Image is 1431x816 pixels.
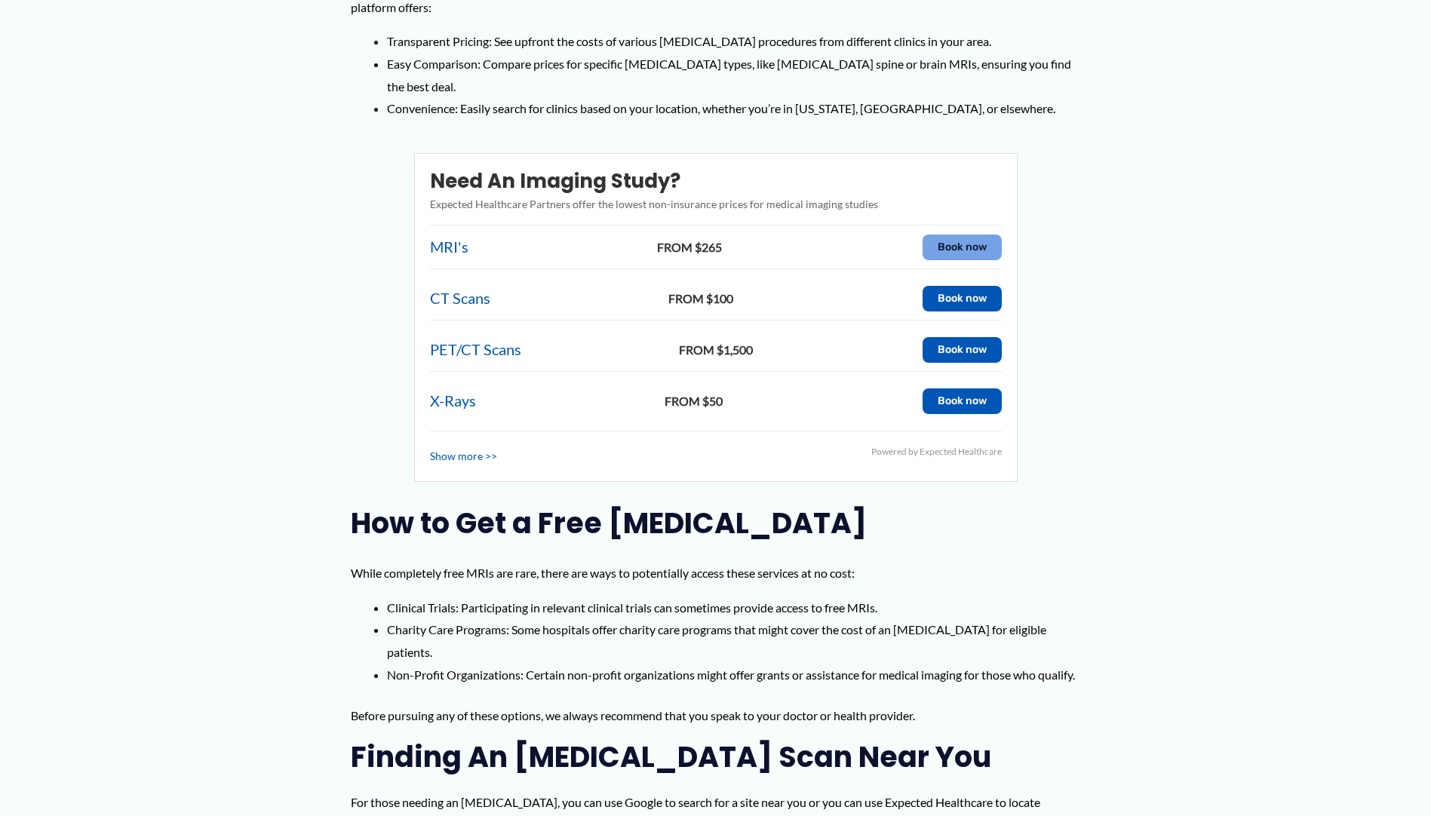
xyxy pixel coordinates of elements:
[430,284,490,312] a: CT Scans
[923,286,1002,311] button: Book now
[430,195,1002,214] p: Expected Healthcare Partners offer the lowest non-insurance prices for medical imaging studies
[351,566,855,580] span: While completely free MRIs are rare, there are ways to potentially access these services at no cost:
[525,339,907,361] span: FROM $1,500
[387,34,991,48] span: Transparent Pricing: See upfront the costs of various [MEDICAL_DATA] procedures from different cl...
[351,704,1080,727] p: Before pursuing any of these options, we always recommend that you speak to your doctor or health...
[387,53,1080,97] li: Easy Comparison: Compare prices for specific [MEDICAL_DATA] types, like [MEDICAL_DATA] spine or b...
[430,169,1002,195] h2: Need an imaging study?
[351,503,867,543] span: How to Get a Free [MEDICAL_DATA]
[430,446,497,466] a: Show more >>
[430,336,521,364] a: PET/CT Scans
[871,443,1002,460] div: Powered by Expected Healthcare
[480,390,907,413] span: FROM $50
[387,618,1080,663] li: Charity Care Programs: Some hospitals offer charity care programs that might cover the cost of an...
[923,337,1002,363] button: Book now
[387,97,1080,120] li: Convenience: Easily search for clinics based on your location, whether you’re in [US_STATE], [GEO...
[387,600,877,615] span: Clinical Trials: Participating in relevant clinical trials can sometimes provide access to free M...
[923,388,1002,414] button: Book now
[472,236,907,259] span: FROM $265
[430,387,476,415] a: X-Rays
[387,664,1080,686] li: Non-Profit Organizations: Certain non-profit organizations might offer grants or assistance for m...
[923,235,1002,260] button: Book now
[351,738,1080,775] h2: Finding an [MEDICAL_DATA] Scan Near You
[430,233,468,261] a: MRI's
[494,287,907,310] span: FROM $100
